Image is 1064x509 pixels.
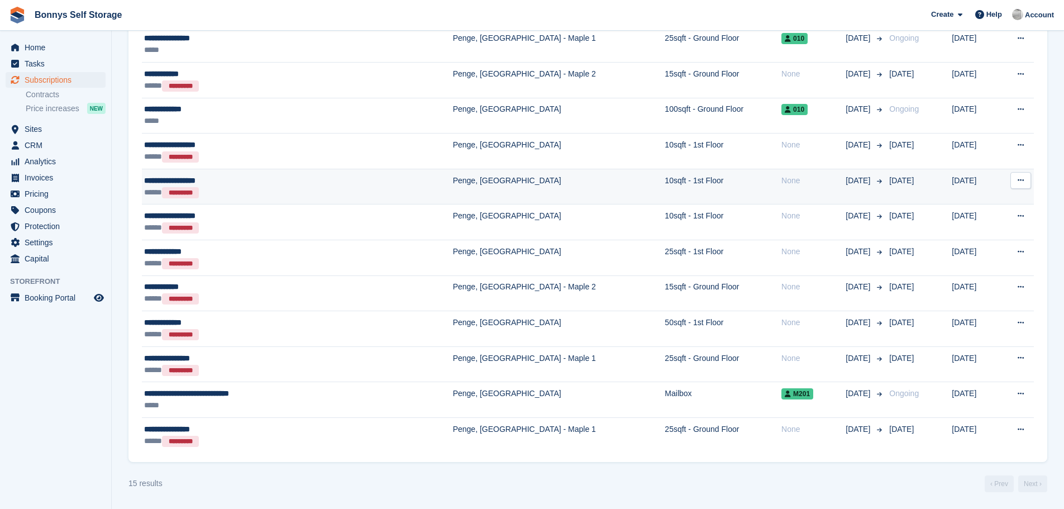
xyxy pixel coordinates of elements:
[889,282,914,291] span: [DATE]
[952,275,999,311] td: [DATE]
[25,154,92,169] span: Analytics
[665,275,781,311] td: 15sqft - Ground Floor
[846,246,872,258] span: [DATE]
[952,240,999,276] td: [DATE]
[781,281,846,293] div: None
[889,104,919,113] span: Ongoing
[25,170,92,185] span: Invoices
[128,478,163,489] div: 15 results
[25,202,92,218] span: Coupons
[665,134,781,169] td: 10sqft - 1st Floor
[6,56,106,72] a: menu
[453,275,665,311] td: Penge, [GEOGRAPHIC_DATA] - Maple 2
[453,27,665,63] td: Penge, [GEOGRAPHIC_DATA] - Maple 1
[952,169,999,204] td: [DATE]
[846,281,872,293] span: [DATE]
[889,176,914,185] span: [DATE]
[781,246,846,258] div: None
[30,6,126,24] a: Bonnys Self Storage
[453,382,665,418] td: Penge, [GEOGRAPHIC_DATA]
[6,40,106,55] a: menu
[6,251,106,267] a: menu
[665,204,781,240] td: 10sqft - 1st Floor
[781,104,808,115] span: 010
[25,186,92,202] span: Pricing
[665,240,781,276] td: 25sqft - 1st Floor
[6,121,106,137] a: menu
[781,175,846,187] div: None
[952,346,999,382] td: [DATE]
[846,32,872,44] span: [DATE]
[889,389,919,398] span: Ongoing
[453,418,665,453] td: Penge, [GEOGRAPHIC_DATA] - Maple 1
[781,139,846,151] div: None
[952,98,999,134] td: [DATE]
[952,27,999,63] td: [DATE]
[9,7,26,23] img: stora-icon-8386f47178a22dfd0bd8f6a31ec36ba5ce8667c1dd55bd0f319d3a0aa187defe.svg
[665,382,781,418] td: Mailbox
[1018,475,1047,492] a: Next
[889,140,914,149] span: [DATE]
[25,251,92,267] span: Capital
[665,418,781,453] td: 25sqft - Ground Floor
[952,382,999,418] td: [DATE]
[25,121,92,137] span: Sites
[453,169,665,204] td: Penge, [GEOGRAPHIC_DATA]
[25,56,92,72] span: Tasks
[25,235,92,250] span: Settings
[665,169,781,204] td: 10sqft - 1st Floor
[846,139,872,151] span: [DATE]
[952,418,999,453] td: [DATE]
[781,317,846,329] div: None
[665,98,781,134] td: 100sqft - Ground Floor
[6,170,106,185] a: menu
[781,68,846,80] div: None
[952,204,999,240] td: [DATE]
[889,354,914,363] span: [DATE]
[25,72,92,88] span: Subscriptions
[846,424,872,435] span: [DATE]
[453,98,665,134] td: Penge, [GEOGRAPHIC_DATA]
[982,475,1049,492] nav: Page
[952,134,999,169] td: [DATE]
[781,33,808,44] span: 010
[6,290,106,306] a: menu
[10,276,111,287] span: Storefront
[6,235,106,250] a: menu
[985,475,1014,492] a: Previous
[889,247,914,256] span: [DATE]
[889,318,914,327] span: [DATE]
[846,175,872,187] span: [DATE]
[92,291,106,305] a: Preview store
[952,311,999,347] td: [DATE]
[453,346,665,382] td: Penge, [GEOGRAPHIC_DATA] - Maple 1
[26,102,106,115] a: Price increases NEW
[25,290,92,306] span: Booking Portal
[952,63,999,98] td: [DATE]
[453,63,665,98] td: Penge, [GEOGRAPHIC_DATA] - Maple 2
[1012,9,1023,20] img: James Bonny
[781,210,846,222] div: None
[25,218,92,234] span: Protection
[665,311,781,347] td: 50sqft - 1st Floor
[889,425,914,434] span: [DATE]
[87,103,106,114] div: NEW
[453,204,665,240] td: Penge, [GEOGRAPHIC_DATA]
[25,137,92,153] span: CRM
[931,9,953,20] span: Create
[781,388,813,399] span: M201
[846,68,872,80] span: [DATE]
[889,34,919,42] span: Ongoing
[846,103,872,115] span: [DATE]
[665,27,781,63] td: 25sqft - Ground Floor
[6,202,106,218] a: menu
[665,63,781,98] td: 15sqft - Ground Floor
[453,134,665,169] td: Penge, [GEOGRAPHIC_DATA]
[889,69,914,78] span: [DATE]
[986,9,1002,20] span: Help
[6,186,106,202] a: menu
[846,317,872,329] span: [DATE]
[453,311,665,347] td: Penge, [GEOGRAPHIC_DATA]
[781,424,846,435] div: None
[846,353,872,364] span: [DATE]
